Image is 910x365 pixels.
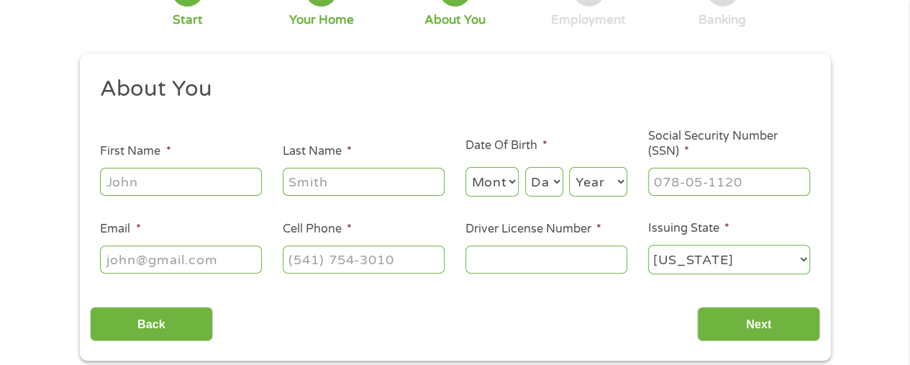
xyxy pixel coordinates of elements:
[90,307,213,342] input: Back
[697,307,820,342] input: Next
[283,222,352,237] label: Cell Phone
[551,12,626,28] div: Employment
[465,222,601,237] label: Driver License Number
[699,12,746,28] div: Banking
[424,12,486,28] div: About You
[100,144,170,159] label: First Name
[100,168,262,195] input: John
[283,168,445,195] input: Smith
[648,221,729,236] label: Issuing State
[648,168,810,195] input: 078-05-1120
[173,12,203,28] div: Start
[283,144,352,159] label: Last Name
[100,222,140,237] label: Email
[283,245,445,273] input: (541) 754-3010
[648,129,810,159] label: Social Security Number (SSN)
[289,12,354,28] div: Your Home
[100,75,799,104] h2: About You
[100,245,262,273] input: john@gmail.com
[465,138,547,153] label: Date Of Birth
